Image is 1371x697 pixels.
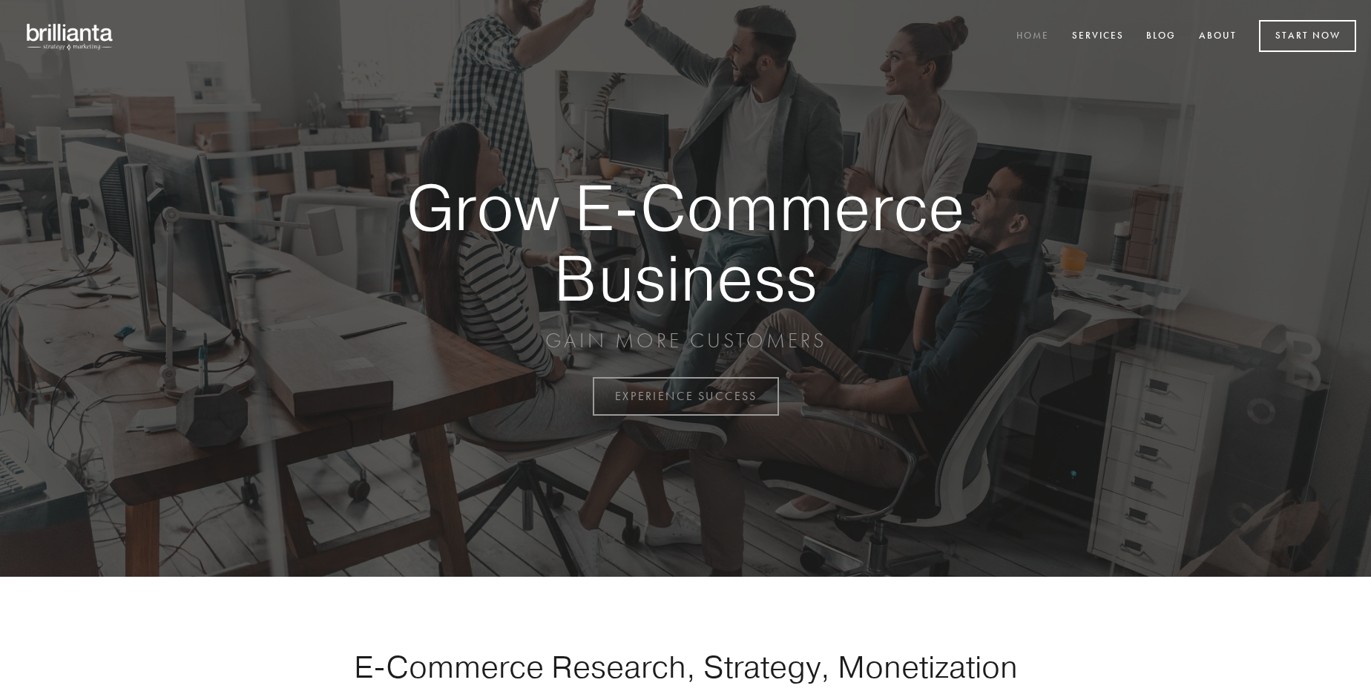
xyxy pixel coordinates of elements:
a: Blog [1137,24,1186,49]
strong: Grow E-Commerce Business [355,172,1016,312]
img: brillianta - research, strategy, marketing [15,15,126,58]
a: Start Now [1259,20,1356,52]
h1: E-Commerce Research, Strategy, Monetization [307,648,1064,685]
a: Home [1007,24,1059,49]
a: About [1189,24,1246,49]
a: Services [1062,24,1134,49]
p: GAIN MORE CUSTOMERS [355,327,1016,354]
a: EXPERIENCE SUCCESS [593,377,779,416]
